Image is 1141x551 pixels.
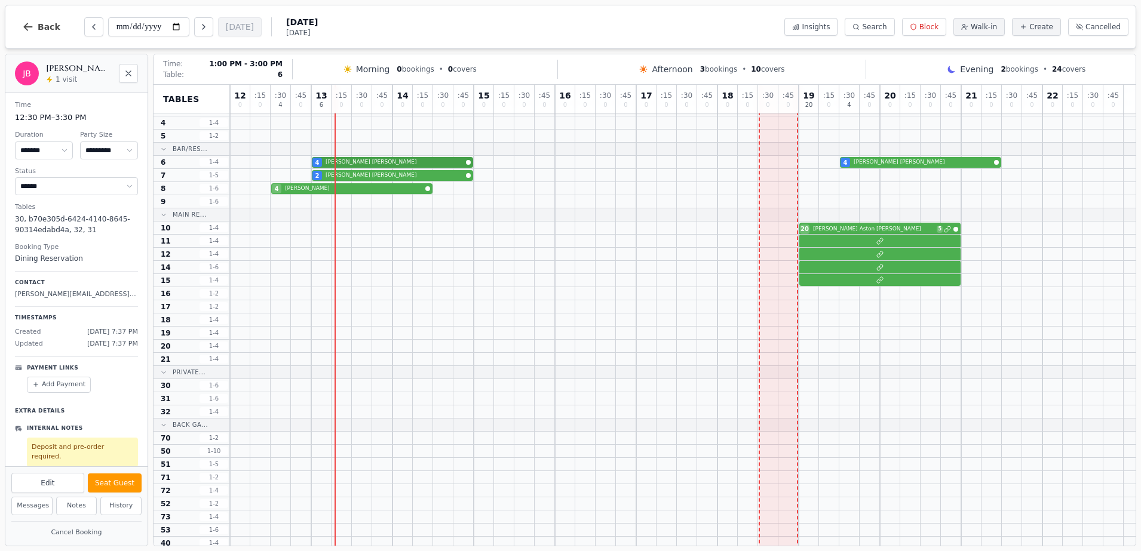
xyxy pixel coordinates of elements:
[1052,64,1085,74] span: covers
[845,18,894,36] button: Search
[200,236,228,245] span: 1 - 4
[27,364,78,373] p: Payment Links
[1091,102,1094,108] span: 0
[315,158,320,167] span: 4
[965,91,977,100] span: 21
[173,210,207,219] span: Main Re...
[542,102,546,108] span: 0
[1010,102,1013,108] span: 0
[15,130,73,140] dt: Duration
[1043,64,1047,74] span: •
[15,167,138,177] dt: Status
[161,236,171,246] span: 11
[844,158,848,167] span: 4
[163,93,200,105] span: Tables
[746,102,749,108] span: 0
[960,63,993,75] span: Evening
[15,214,138,235] dd: 30, b70e305d-6424-4140-8645-90314edabd4a, 32, 31
[652,63,692,75] span: Afternoon
[100,497,142,515] button: History
[173,420,208,429] span: Back Ga...
[299,102,302,108] span: 0
[397,64,434,74] span: bookings
[726,102,729,108] span: 0
[805,102,813,108] span: 20
[800,224,809,233] span: 20
[161,394,171,404] span: 31
[161,433,171,443] span: 70
[27,377,91,393] button: Add Payment
[161,302,171,312] span: 17
[200,381,228,390] span: 1 - 6
[200,302,228,311] span: 1 - 2
[15,253,138,264] dd: Dining Reservation
[376,92,388,99] span: : 45
[278,70,283,79] span: 6
[664,102,668,108] span: 0
[685,102,688,108] span: 0
[700,64,737,74] span: bookings
[200,433,228,442] span: 1 - 2
[854,158,992,167] span: [PERSON_NAME] [PERSON_NAME]
[88,473,142,492] button: Seat Guest
[161,407,171,417] span: 32
[200,197,228,206] span: 1 - 6
[15,314,138,322] p: Timestamps
[925,92,936,99] span: : 30
[315,91,327,100] span: 13
[56,497,97,515] button: Notes
[234,91,246,100] span: 12
[813,225,934,233] span: [PERSON_NAME] Aston [PERSON_NAME]
[970,102,973,108] span: 0
[218,17,262,36] button: [DATE]
[200,341,228,350] span: 1 - 4
[87,339,138,349] span: [DATE] 7:37 PM
[1085,22,1121,32] span: Cancelled
[336,92,347,99] span: : 15
[161,341,171,351] span: 20
[1029,22,1053,32] span: Create
[645,102,648,108] span: 0
[751,65,761,73] span: 10
[161,486,171,495] span: 72
[640,91,652,100] span: 17
[1068,18,1128,36] button: Cancelled
[163,59,183,69] span: Time:
[163,70,184,79] span: Table:
[15,402,138,415] p: Extra Details
[200,250,228,258] span: 1 - 4
[705,102,708,108] span: 0
[522,102,526,108] span: 0
[161,276,171,285] span: 15
[15,339,43,349] span: Updated
[1047,91,1058,100] span: 22
[200,486,228,495] span: 1 - 4
[87,327,138,337] span: [DATE] 7:37 PM
[949,102,952,108] span: 0
[559,91,570,100] span: 16
[624,102,627,108] span: 0
[161,355,171,364] span: 21
[161,538,171,548] span: 40
[200,184,228,193] span: 1 - 6
[563,102,567,108] span: 0
[161,131,165,141] span: 5
[600,92,611,99] span: : 30
[1071,102,1074,108] span: 0
[360,102,363,108] span: 0
[401,102,404,108] span: 0
[161,250,171,259] span: 12
[11,473,84,493] button: Edit
[902,18,946,36] button: Block
[397,91,408,100] span: 14
[161,512,171,522] span: 73
[417,92,428,99] span: : 15
[937,226,943,233] span: 5
[285,184,423,193] span: [PERSON_NAME]
[161,263,171,272] span: 14
[161,158,165,167] span: 6
[862,22,887,32] span: Search
[421,102,424,108] span: 0
[904,92,916,99] span: : 15
[286,16,318,28] span: [DATE]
